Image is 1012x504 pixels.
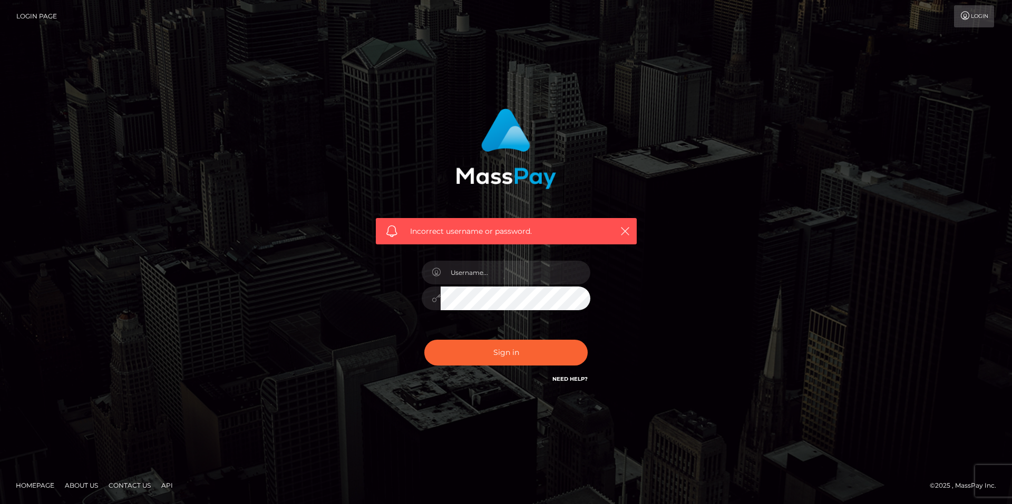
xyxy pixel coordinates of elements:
div: © 2025 , MassPay Inc. [930,480,1004,491]
input: Username... [441,261,590,284]
img: MassPay Login [456,108,556,189]
a: Homepage [12,477,59,493]
a: Login Page [16,5,57,27]
a: API [157,477,177,493]
a: Need Help? [552,375,588,382]
button: Sign in [424,340,588,365]
a: Login [954,5,994,27]
a: Contact Us [104,477,155,493]
a: About Us [61,477,102,493]
span: Incorrect username or password. [410,226,602,237]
